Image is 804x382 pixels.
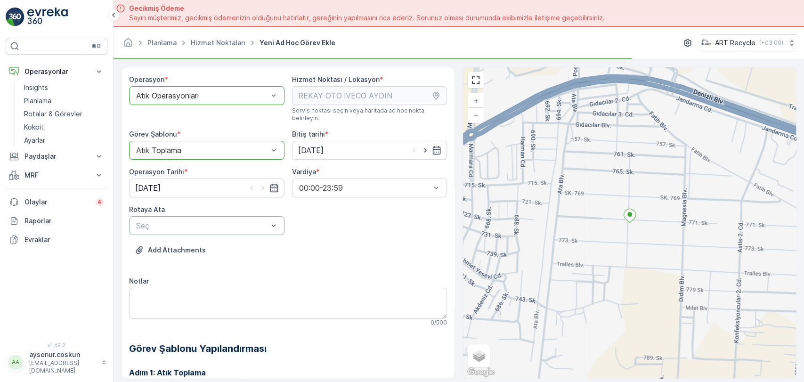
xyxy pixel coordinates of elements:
a: Yakınlaştır [469,94,483,108]
label: Hizmet Noktası / Lokasyon [292,75,380,83]
a: Kokpit [20,121,107,134]
span: Servis noktası seçin veya haritada ad hoc nokta belirleyin. [292,107,447,122]
a: Bu bölgeyi Google Haritalar'da açın (yeni pencerede açılır) [465,366,496,378]
span: v 1.49.2 [6,342,107,348]
button: ART Recycle(+03:00) [701,34,796,51]
p: Rotalar & Görevler [24,109,82,119]
img: Google [465,366,496,378]
a: Ana Sayfa [123,41,133,49]
label: Operasyon [129,75,164,83]
p: Kokpit [24,122,44,132]
label: Notlar [129,277,149,285]
a: Ayarlar [20,134,107,147]
a: Rotalar & Görevler [20,107,107,121]
button: Paydaşlar [6,147,107,166]
a: View Fullscreen [469,73,483,87]
p: Insights [24,83,48,92]
p: Seç [136,220,268,231]
p: Ayarlar [24,136,45,145]
span: Yeni Ad Hoc Görev Ekle [258,38,337,48]
button: Dosya Yükle [129,243,211,258]
a: Uzaklaştır [469,108,483,122]
p: Raporlar [24,216,104,226]
p: Olaylar [24,197,90,207]
p: 0 / 500 [430,319,447,326]
a: Planlama [20,94,107,107]
span: Gecikmiş Ödeme [129,4,605,13]
img: logo_light-DOdMpM7g.png [27,8,68,26]
p: ( +03:00 ) [759,39,783,47]
button: AAaysenur.coskun[EMAIL_ADDRESS][DOMAIN_NAME] [6,350,107,374]
img: image_23.png [701,38,711,48]
p: aysenur.coskun [29,350,97,359]
p: 4 [97,198,102,206]
label: Görev Şablonu [129,130,177,138]
span: Sayın müşterimiz, gecikmiş ödemenizin olduğunu hatırlatır, gereğinin yapılmasını rica ederiz. Sor... [129,13,605,23]
label: Vardiya [292,168,316,176]
a: Layers [469,345,489,366]
a: Planlama [147,39,177,47]
p: Evraklar [24,235,104,244]
label: Rotaya Ata [129,205,165,213]
div: AA [8,355,23,370]
input: REKAY OTO İVECO AYDIN [292,86,447,105]
a: Evraklar [6,230,107,249]
a: Insights [20,81,107,94]
h3: Adım 1: Atık Toplama [129,367,447,378]
button: Operasyonlar [6,62,107,81]
p: [EMAIL_ADDRESS][DOMAIN_NAME] [29,359,97,374]
span: + [474,97,478,105]
input: dd/mm/yyyy [129,179,284,197]
p: Planlama [24,96,51,106]
label: Operasyon Tarihi [129,168,184,176]
a: Olaylar4 [6,193,107,211]
p: ⌘B [91,42,101,50]
p: Operasyonlar [24,67,89,76]
p: Add Attachments [148,245,206,255]
span: − [474,111,479,119]
input: dd/mm/yyyy [292,141,447,160]
h2: Görev Şablonu Yapılandırması [129,341,447,356]
label: Bitiş tarihi [292,130,325,138]
p: Paydaşlar [24,152,89,161]
p: ART Recycle [715,38,755,48]
a: Raporlar [6,211,107,230]
img: logo [6,8,24,26]
button: MRF [6,166,107,185]
p: MRF [24,171,89,180]
a: Hizmet Noktaları [191,39,245,47]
